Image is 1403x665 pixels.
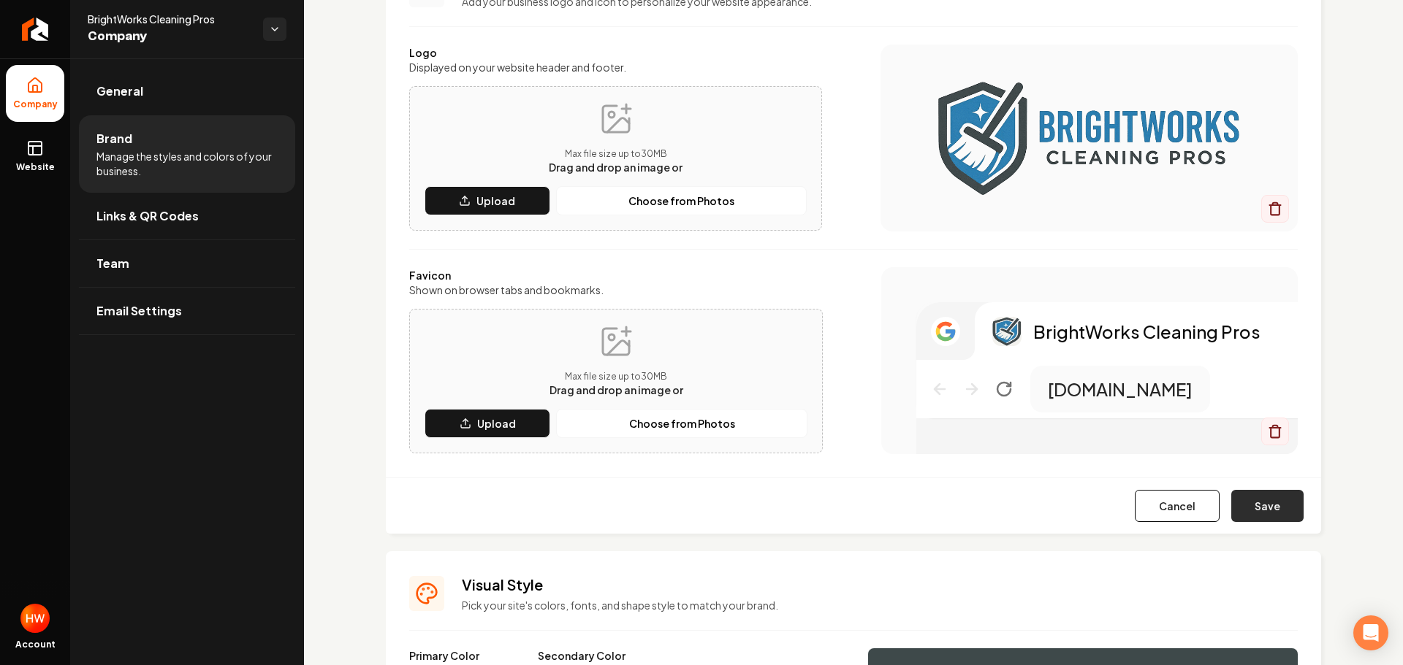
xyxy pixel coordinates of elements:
span: Links & QR Codes [96,207,199,225]
p: Choose from Photos [628,193,734,208]
button: Save [1231,490,1304,522]
img: HSA Websites [20,604,50,633]
span: Manage the styles and colors of your business. [96,149,278,178]
a: General [79,68,295,115]
h3: Visual Style [462,574,1298,595]
span: General [96,82,143,100]
label: Logo [409,45,822,60]
span: Website [10,161,61,173]
button: Cancel [1135,490,1220,522]
p: Pick your site's colors, fonts, and shape style to match your brand. [462,598,1298,612]
label: Displayed on your website header and footer. [409,60,822,74]
span: Account [15,639,56,650]
button: Upload [425,186,550,215]
p: BrightWorks Cleaning Pros [1033,320,1261,343]
button: Upload [425,409,550,438]
a: Links & QR Codes [79,193,295,239]
p: Choose from Photos [629,416,735,431]
button: Choose from Photos [556,409,807,438]
button: Choose from Photos [556,186,807,215]
p: Max file size up to 30 MB [550,371,683,383]
div: Open Intercom Messenger [1353,615,1388,650]
a: Website [6,128,64,185]
p: Upload [476,193,515,208]
label: Secondary Color [538,648,631,663]
span: Drag and drop an image or [550,383,683,396]
span: Drag and drop an image or [549,161,683,174]
span: Team [96,255,129,272]
label: Shown on browser tabs and bookmarks. [409,282,823,297]
label: Favicon [409,268,823,282]
span: Company [7,99,64,110]
span: BrightWorks Cleaning Pros [88,12,251,26]
a: Team [79,240,295,287]
p: [DOMAIN_NAME] [1048,377,1193,401]
button: Open user button [20,604,50,633]
span: Brand [96,130,132,147]
img: Rebolt Logo [22,18,49,41]
span: Company [88,26,251,47]
img: Logo [910,80,1269,196]
span: Email Settings [96,302,182,320]
p: Upload [477,416,516,431]
a: Email Settings [79,288,295,334]
img: Logo [992,317,1022,346]
label: Primary Color [409,648,503,663]
p: Max file size up to 30 MB [549,148,683,160]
